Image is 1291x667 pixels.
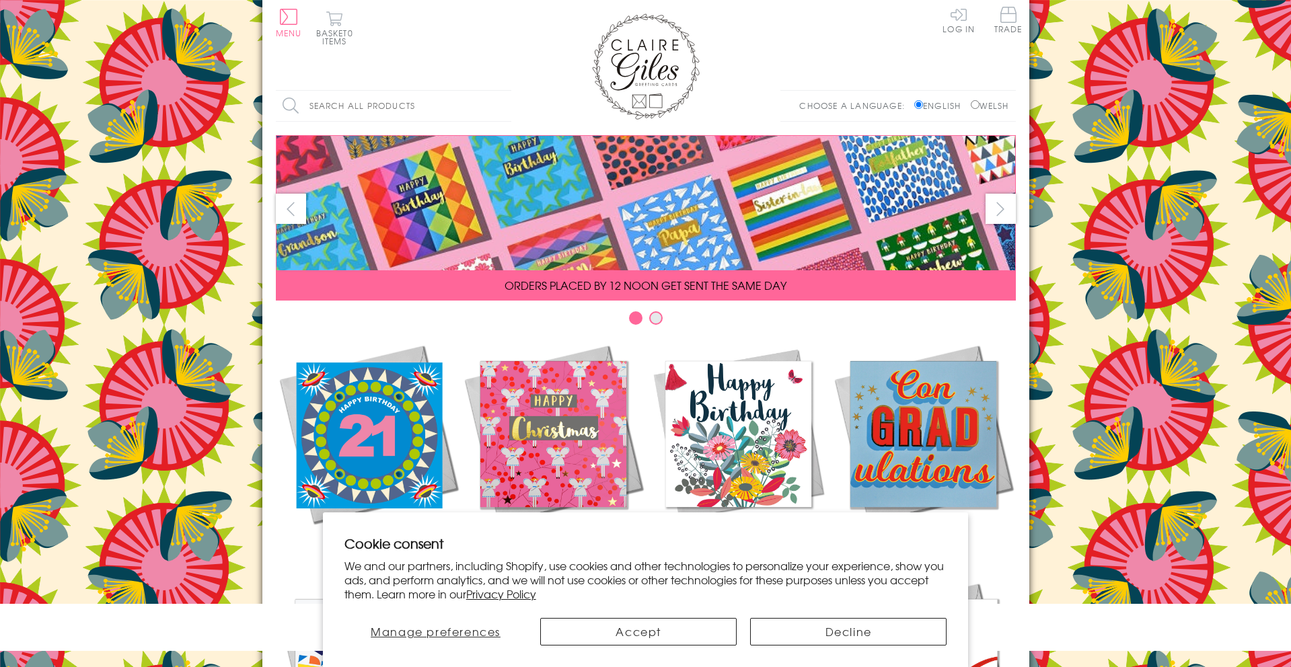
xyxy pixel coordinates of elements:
p: Choose a language: [799,100,912,112]
div: Carousel Pagination [276,311,1016,331]
button: Carousel Page 2 [649,311,663,325]
label: Welsh [971,100,1009,112]
input: Welsh [971,100,980,109]
a: Academic [831,342,1016,553]
button: prev [276,194,306,224]
input: English [914,100,923,109]
a: New Releases [276,342,461,553]
a: Birthdays [646,342,831,553]
a: Privacy Policy [466,586,536,602]
a: Log In [943,7,975,33]
button: Carousel Page 1 (Current Slide) [629,311,642,325]
button: Accept [540,618,737,645]
input: Search all products [276,91,511,121]
span: Manage preferences [371,623,501,639]
img: Claire Giles Greetings Cards [592,13,700,120]
button: next [986,194,1016,224]
a: Christmas [461,342,646,553]
span: Trade [994,7,1023,33]
a: Trade [994,7,1023,36]
span: ORDERS PLACED BY 12 NOON GET SENT THE SAME DAY [505,277,786,293]
button: Decline [750,618,947,645]
span: 0 items [322,27,353,47]
button: Menu [276,9,302,37]
button: Manage preferences [344,618,527,645]
button: Basket0 items [316,11,353,45]
p: We and our partners, including Shopify, use cookies and other technologies to personalize your ex... [344,559,947,600]
input: Search [498,91,511,121]
label: English [914,100,967,112]
span: Menu [276,27,302,39]
h2: Cookie consent [344,534,947,553]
